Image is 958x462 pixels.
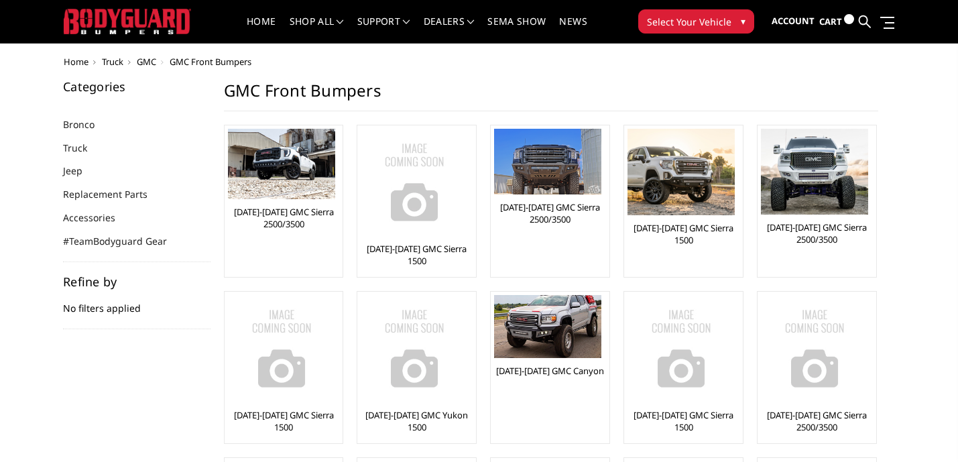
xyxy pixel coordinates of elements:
a: Accessories [63,211,132,225]
img: BODYGUARD BUMPERS [64,9,191,34]
div: No filters applied [63,276,211,329]
button: Select Your Vehicle [638,9,754,34]
a: No Image [361,129,473,236]
a: Cart [819,3,854,40]
h5: Categories [63,80,211,93]
a: Bronco [63,117,111,131]
img: No Image [761,295,868,402]
a: No Image [361,295,473,402]
a: [DATE]-[DATE] GMC Yukon 1500 [361,409,473,433]
img: No Image [228,295,335,402]
a: [DATE]-[DATE] GMC Canyon [496,365,604,377]
a: [DATE]-[DATE] GMC Sierra 2500/3500 [761,409,873,433]
h5: Refine by [63,276,211,288]
img: No Image [361,295,468,402]
span: Cart [819,15,842,27]
span: ▾ [741,14,745,28]
a: shop all [290,17,344,43]
span: Account [772,15,815,27]
a: Dealers [424,17,475,43]
a: Home [247,17,276,43]
a: No Image [627,295,739,402]
span: GMC Front Bumpers [170,56,251,68]
span: Select Your Vehicle [647,15,731,29]
img: No Image [361,129,468,236]
a: GMC [137,56,156,68]
a: No Image [228,295,340,402]
a: [DATE]-[DATE] GMC Sierra 1500 [627,409,739,433]
a: Account [772,3,815,40]
a: Truck [102,56,123,68]
img: No Image [627,295,735,402]
a: [DATE]-[DATE] GMC Sierra 1500 [228,409,340,433]
a: [DATE]-[DATE] GMC Sierra 2500/3500 [761,221,873,245]
a: [DATE]-[DATE] GMC Sierra 1500 [361,243,473,267]
a: SEMA Show [487,17,546,43]
a: [DATE]-[DATE] GMC Sierra 2500/3500 [228,206,340,230]
a: Replacement Parts [63,187,164,201]
a: Truck [63,141,104,155]
a: [DATE]-[DATE] GMC Sierra 2500/3500 [494,201,606,225]
a: [DATE]-[DATE] GMC Sierra 1500 [627,222,739,246]
a: #TeamBodyguard Gear [63,234,184,248]
a: Support [357,17,410,43]
a: Jeep [63,164,99,178]
a: Home [64,56,88,68]
a: No Image [761,295,873,402]
h1: GMC Front Bumpers [224,80,878,111]
a: News [559,17,587,43]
